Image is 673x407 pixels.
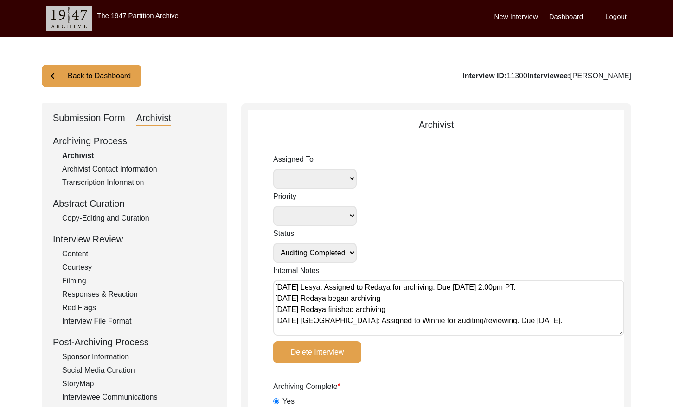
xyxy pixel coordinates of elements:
[62,316,216,327] div: Interview File Format
[53,335,216,349] div: Post-Archiving Process
[46,6,92,31] img: header-logo.png
[273,381,340,392] label: Archiving Complete
[462,72,506,80] b: Interview ID:
[62,275,216,286] div: Filming
[97,12,179,19] label: The 1947 Partition Archive
[53,197,216,210] div: Abstract Curation
[273,341,361,363] button: Delete Interview
[62,378,216,389] div: StoryMap
[273,265,320,276] label: Internal Notes
[62,177,216,188] div: Transcription Information
[462,70,631,82] div: 11300 [PERSON_NAME]
[49,70,60,82] img: arrow-left.png
[53,134,216,148] div: Archiving Process
[62,365,216,376] div: Social Media Curation
[62,289,216,300] div: Responses & Reaction
[42,65,141,87] button: Back to Dashboard
[62,150,216,161] div: Archivist
[527,72,570,80] b: Interviewee:
[248,118,624,132] div: Archivist
[605,12,627,22] label: Logout
[273,154,357,165] label: Assigned To
[62,302,216,313] div: Red Flags
[136,111,172,126] div: Archivist
[282,396,295,407] label: Yes
[53,111,125,126] div: Submission Form
[62,392,216,403] div: Interviewee Communications
[62,351,216,362] div: Sponsor Information
[549,12,583,22] label: Dashboard
[494,12,538,22] label: New Interview
[53,232,216,246] div: Interview Review
[62,248,216,260] div: Content
[62,213,216,224] div: Copy-Editing and Curation
[62,262,216,273] div: Courtesy
[273,191,357,202] label: Priority
[62,164,216,175] div: Archivist Contact Information
[273,228,357,239] label: Status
